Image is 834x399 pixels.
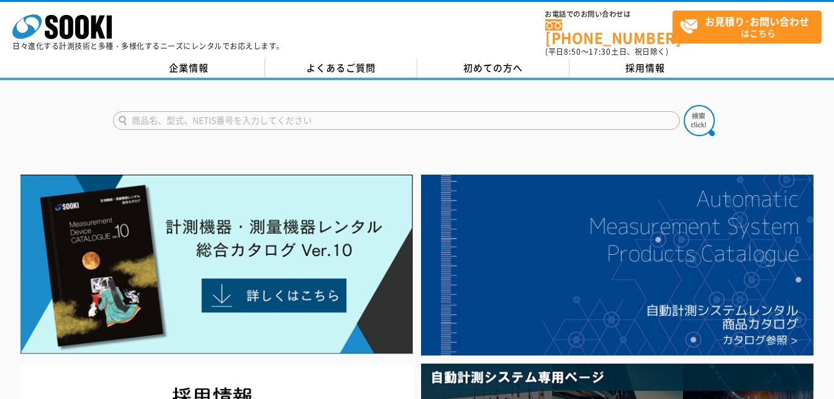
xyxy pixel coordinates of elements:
input: 商品名、型式、NETIS番号を入力してください [113,111,680,130]
a: [PHONE_NUMBER] [545,19,673,45]
p: 日々進化する計測技術と多種・多様化するニーズにレンタルでお応えします。 [12,42,284,50]
span: お電話でのお問い合わせは [545,11,673,18]
a: 初めての方へ [417,59,569,78]
img: 自動計測システムカタログ [421,175,814,356]
a: よくあるご質問 [265,59,417,78]
span: 初めての方へ [463,61,523,75]
span: はこちら [679,11,821,42]
span: (平日 ～ 土日、祝日除く) [545,46,668,57]
img: btn_search.png [684,105,715,136]
a: 採用情報 [569,59,722,78]
span: 8:50 [564,46,581,57]
a: お見積り･お問い合わせはこちら [673,11,822,44]
a: 企業情報 [113,59,265,78]
img: Catalog Ver10 [20,175,413,355]
span: 17:30 [589,46,611,57]
strong: お見積り･お問い合わせ [705,14,809,29]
